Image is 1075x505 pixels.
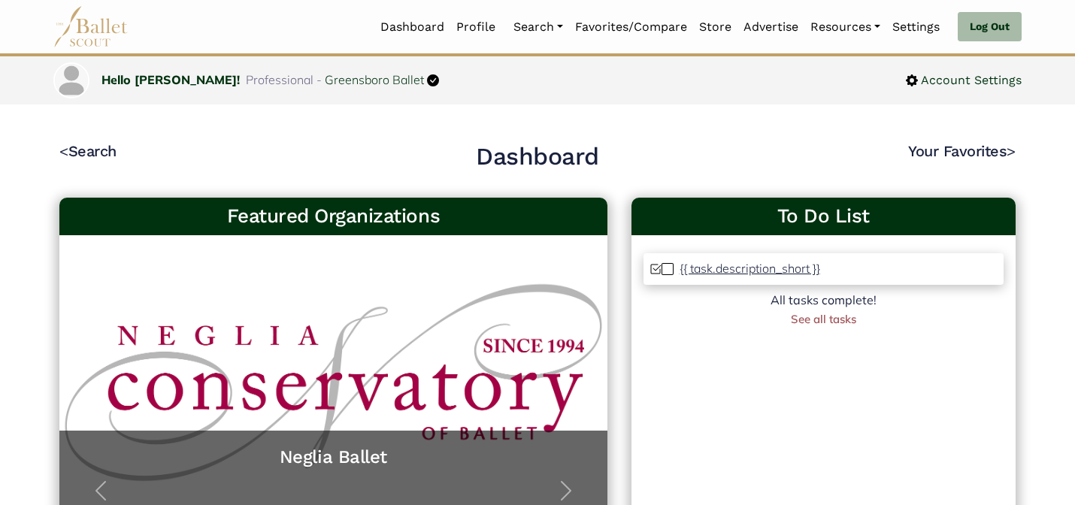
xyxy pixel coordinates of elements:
a: Log Out [958,12,1022,42]
div: All tasks complete! [643,291,1004,310]
a: Account Settings [906,71,1022,90]
h3: Featured Organizations [71,204,595,229]
code: < [59,141,68,160]
img: profile picture [55,64,88,97]
h2: Dashboard [476,141,599,173]
a: Advertise [737,11,804,43]
a: See all tasks [791,312,856,326]
a: Search [507,11,569,43]
a: Greensboro Ballet [325,72,424,87]
p: {{ task.description_short }} [680,261,820,276]
a: Resources [804,11,886,43]
a: Your Favorites> [908,142,1016,160]
a: To Do List [643,204,1004,229]
span: Account Settings [918,71,1022,90]
a: Neglia Ballet [74,446,592,469]
span: Professional [246,72,313,87]
a: <Search [59,142,117,160]
span: - [316,72,322,87]
a: Settings [886,11,946,43]
a: Profile [450,11,501,43]
a: Favorites/Compare [569,11,693,43]
a: Store [693,11,737,43]
code: > [1007,141,1016,160]
a: Dashboard [374,11,450,43]
a: Hello [PERSON_NAME]! [101,72,240,87]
